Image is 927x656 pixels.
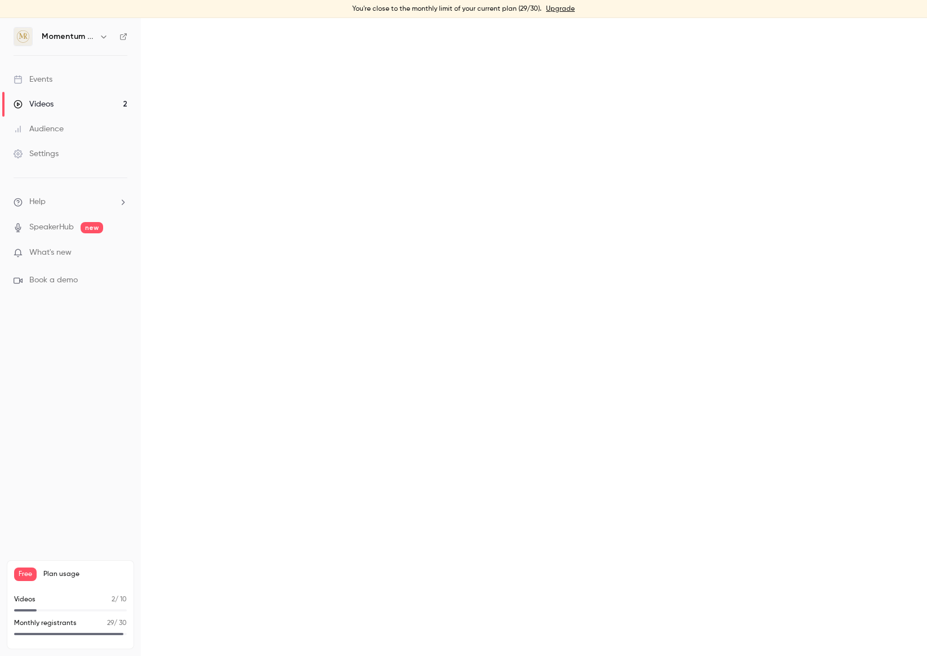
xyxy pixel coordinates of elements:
[546,5,575,14] a: Upgrade
[14,148,59,159] div: Settings
[14,99,54,110] div: Videos
[107,618,127,628] p: / 30
[14,595,36,605] p: Videos
[14,74,52,85] div: Events
[14,123,64,135] div: Audience
[14,568,37,581] span: Free
[14,28,32,46] img: Momentum Renaissance
[112,596,115,603] span: 2
[112,595,127,605] p: / 10
[29,221,74,233] a: SpeakerHub
[29,274,78,286] span: Book a demo
[14,196,127,208] li: help-dropdown-opener
[107,620,114,627] span: 29
[29,247,72,259] span: What's new
[81,222,103,233] span: new
[29,196,46,208] span: Help
[43,570,127,579] span: Plan usage
[14,618,77,628] p: Monthly registrants
[42,31,95,42] h6: Momentum Renaissance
